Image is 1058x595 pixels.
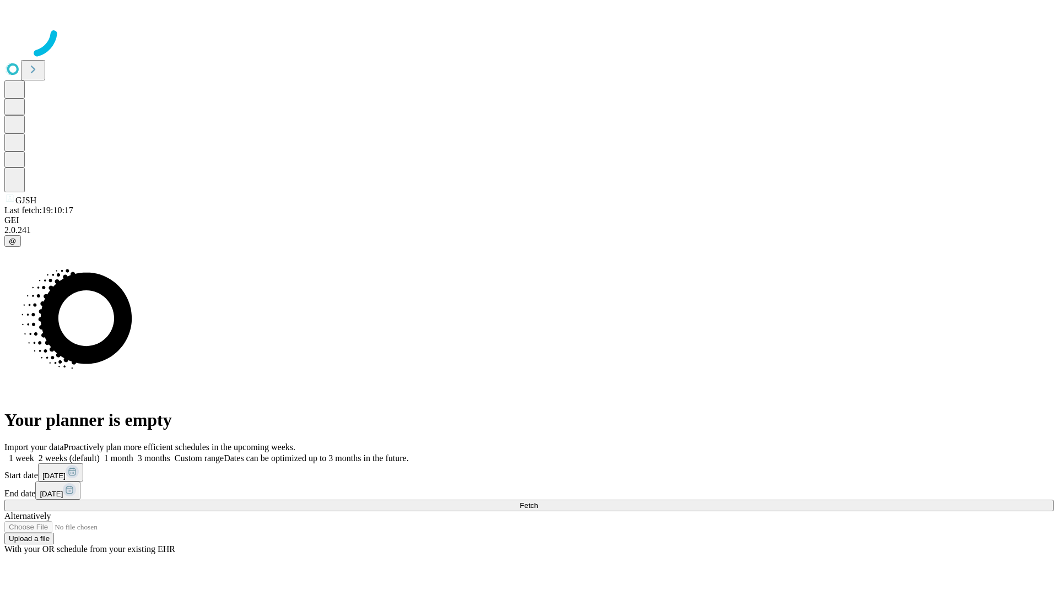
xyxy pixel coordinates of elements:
[520,501,538,510] span: Fetch
[4,463,1054,482] div: Start date
[4,500,1054,511] button: Fetch
[9,453,34,463] span: 1 week
[35,482,80,500] button: [DATE]
[4,544,175,554] span: With your OR schedule from your existing EHR
[40,490,63,498] span: [DATE]
[138,453,170,463] span: 3 months
[42,472,66,480] span: [DATE]
[39,453,100,463] span: 2 weeks (default)
[4,215,1054,225] div: GEI
[4,410,1054,430] h1: Your planner is empty
[4,533,54,544] button: Upload a file
[175,453,224,463] span: Custom range
[4,235,21,247] button: @
[4,482,1054,500] div: End date
[224,453,408,463] span: Dates can be optimized up to 3 months in the future.
[4,511,51,521] span: Alternatively
[4,205,73,215] span: Last fetch: 19:10:17
[104,453,133,463] span: 1 month
[4,225,1054,235] div: 2.0.241
[4,442,64,452] span: Import your data
[38,463,83,482] button: [DATE]
[64,442,295,452] span: Proactively plan more efficient schedules in the upcoming weeks.
[9,237,17,245] span: @
[15,196,36,205] span: GJSH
